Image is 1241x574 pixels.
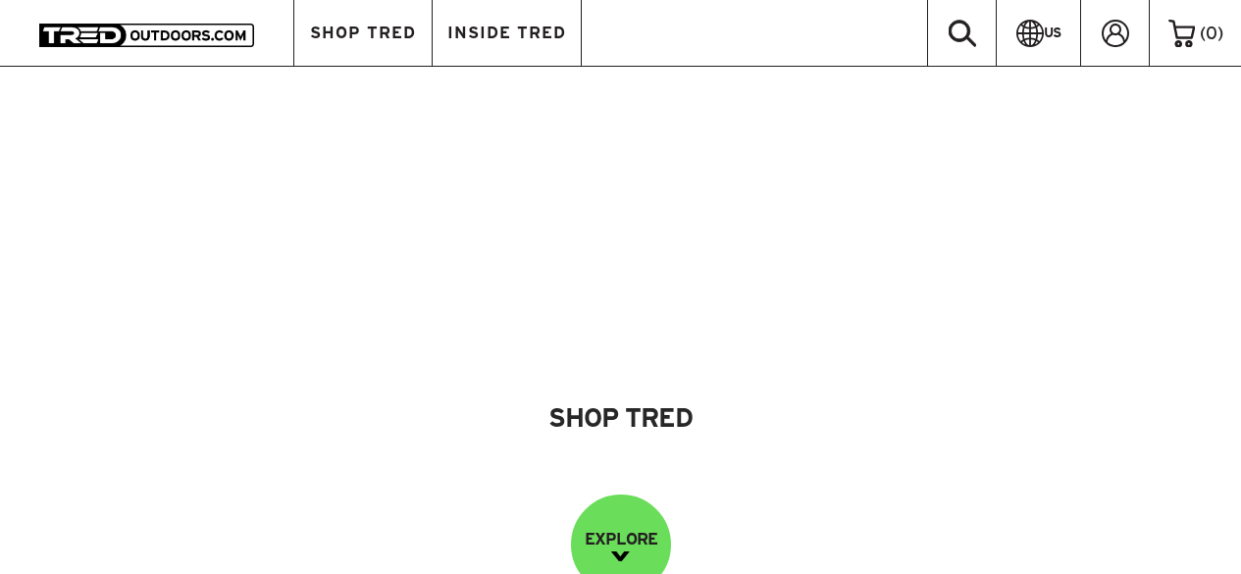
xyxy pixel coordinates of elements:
img: TRED Outdoors America [39,24,254,47]
a: Shop Tred [481,381,761,454]
span: INSIDE TRED [447,25,566,41]
span: SHOP TRED [310,25,416,41]
span: ( ) [1200,25,1223,42]
span: 0 [1206,24,1217,42]
img: cart-icon [1168,20,1195,47]
img: down-image [611,551,630,561]
img: banner-title [81,240,1161,302]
